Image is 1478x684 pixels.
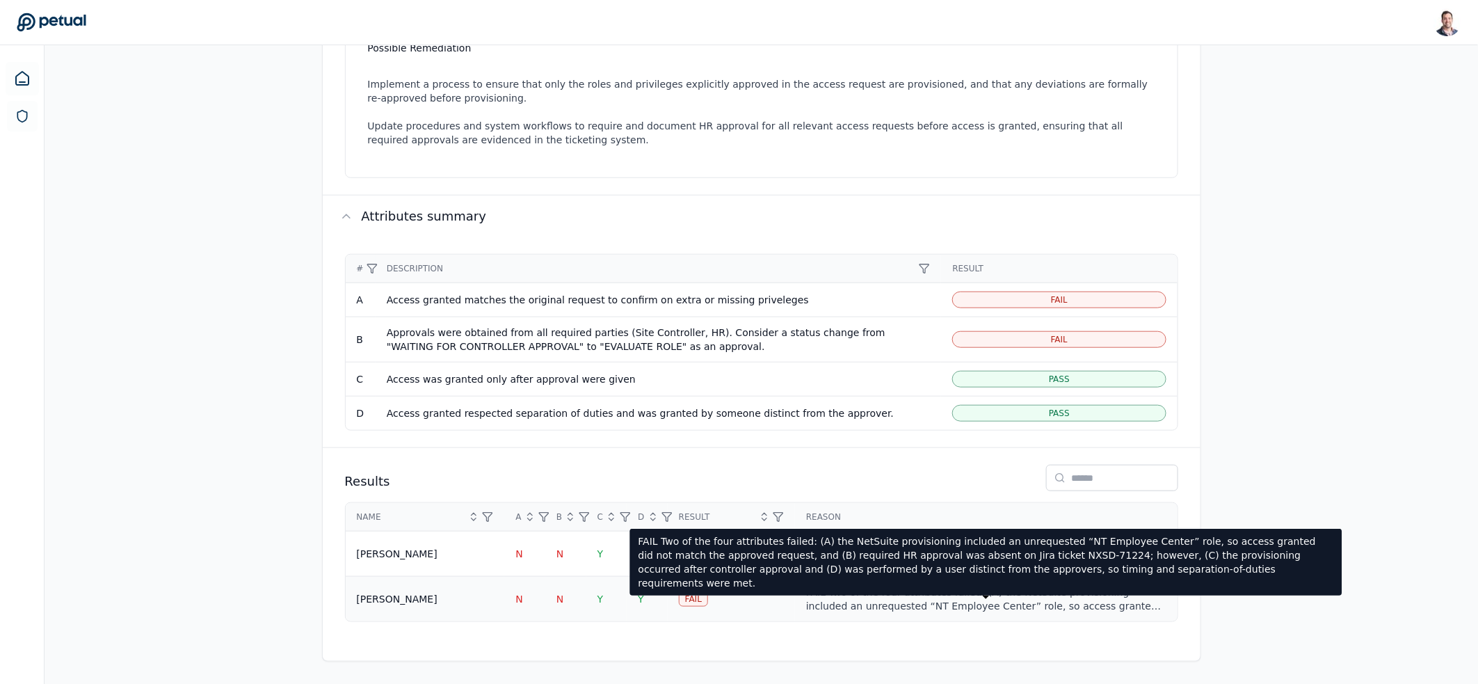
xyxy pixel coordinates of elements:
[345,472,390,491] h2: Results
[597,511,616,523] div: C
[1049,374,1070,385] span: Pass
[387,372,931,386] div: Access was granted only after approval were given
[346,397,376,431] td: D
[806,585,1166,613] div: FAIL Two of the four attributes failed: (A) the NetSuite provisioning included an unrequested “NT...
[368,41,1161,55] h3: Possible Remediation
[323,196,1200,237] button: Attributes summary
[1049,408,1070,419] span: Pass
[556,594,563,605] span: N
[387,326,931,353] div: Approvals were obtained from all required parties (Site Controller, HR). Consider a status change...
[638,594,644,605] span: Y
[346,363,376,397] td: C
[17,13,86,32] a: Go to Dashboard
[515,594,522,605] span: N
[7,101,38,132] a: SOC
[556,548,563,559] span: N
[387,263,931,274] div: Description
[638,534,1334,590] p: FAIL Two of the four attributes failed: (A) the NetSuite provisioning included an unrequested “NT...
[597,548,604,559] span: Y
[387,406,931,420] div: Access granted respected separation of duties and was granted by someone distinct from the approver.
[346,283,376,317] td: A
[806,511,1166,523] div: Reason
[357,547,437,561] div: [PERSON_NAME]
[1433,8,1461,36] img: Snir Kodesh
[357,511,494,523] div: Name
[387,293,931,307] div: Access granted matches the original request to confirm on extra or missing priveleges
[368,119,1161,147] li: Update procedures and system workflows to require and document HR approval for all relevant acces...
[679,591,708,607] div: Fail
[638,511,657,523] div: D
[346,317,376,363] td: B
[357,263,364,274] div: #
[357,592,437,606] div: [PERSON_NAME]
[515,511,534,523] div: A
[515,548,522,559] span: N
[597,594,604,605] span: Y
[952,263,1166,274] div: Result
[556,511,575,523] div: B
[1051,294,1068,305] span: Fail
[362,207,487,226] h2: Attributes summary
[1051,334,1068,345] span: Fail
[679,511,784,523] div: Result
[368,77,1161,105] li: Implement a process to ensure that only the roles and privileges explicitly approved in the acces...
[6,62,39,95] a: Dashboard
